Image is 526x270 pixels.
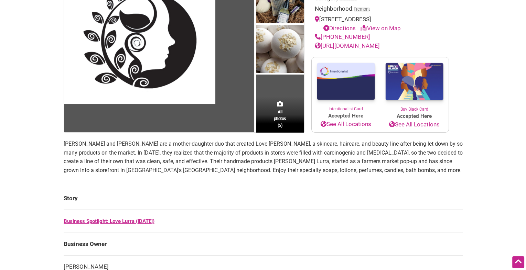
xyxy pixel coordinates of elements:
[361,25,401,32] a: View on Map
[64,233,463,256] td: Business Owner
[64,139,463,175] p: [PERSON_NAME] and [PERSON_NAME] are a mother-daughter duo that created Love [PERSON_NAME], a skin...
[315,33,370,40] a: [PHONE_NUMBER]
[64,187,463,210] td: Story
[380,57,449,112] a: Buy Black Card
[315,42,380,49] a: [URL][DOMAIN_NAME]
[64,218,154,224] a: Business Spotlight: Love Lurra ([DATE])
[315,4,446,15] div: Neighborhood:
[380,57,449,106] img: Buy Black Card
[312,57,380,112] a: Intentionalist Card
[312,120,380,129] a: See All Locations
[312,57,380,106] img: Intentionalist Card
[380,112,449,120] span: Accepted Here
[380,120,449,129] a: See All Locations
[323,25,356,32] a: Directions
[312,112,380,120] span: Accepted Here
[512,256,524,268] div: Scroll Back to Top
[274,109,286,128] span: All photos (5)
[315,15,446,33] div: [STREET_ADDRESS]
[354,7,370,12] span: Fremont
